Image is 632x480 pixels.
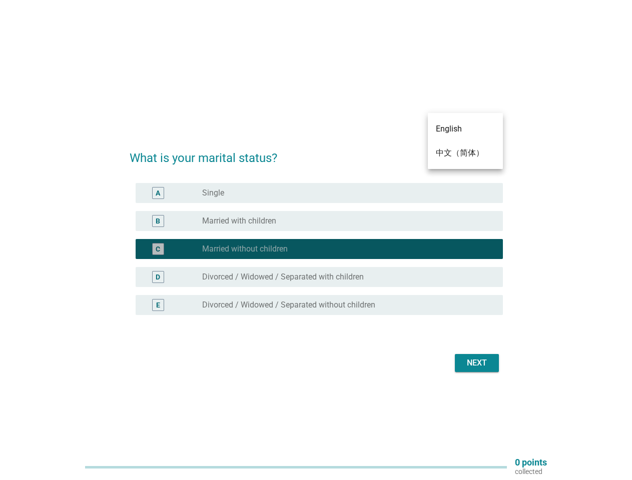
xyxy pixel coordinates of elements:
label: Married without children [202,244,288,254]
div: C [156,244,160,254]
p: 0 points [515,458,547,467]
label: Divorced / Widowed / Separated with children [202,272,364,282]
p: collected [515,467,547,476]
div: A [156,188,160,198]
button: Next [455,354,499,372]
label: Divorced / Widowed / Separated without children [202,300,375,310]
div: Next [463,357,491,369]
h2: What is your marital status? [130,139,503,167]
label: Married with children [202,216,276,226]
div: English [428,116,454,125]
label: Single [202,188,224,198]
div: B [156,216,160,226]
div: D [156,272,160,282]
div: E [156,300,160,310]
i: arrow_drop_down [491,115,503,127]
